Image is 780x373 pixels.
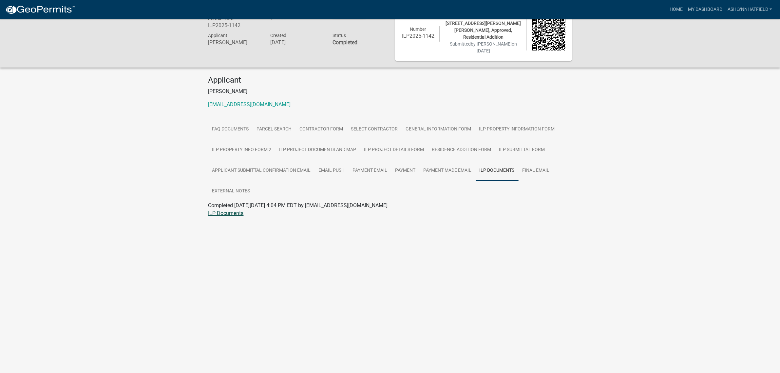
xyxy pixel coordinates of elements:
[495,140,549,161] a: ILP Submittal Form
[402,33,435,39] h6: ILP2025-1142
[270,33,286,38] span: Created
[208,101,291,108] a: [EMAIL_ADDRESS][DOMAIN_NAME]
[333,39,357,46] strong: Completed
[253,119,296,140] a: Parcel search
[208,88,572,95] p: [PERSON_NAME]
[519,160,554,181] a: Final Email
[208,181,254,202] a: External Notes
[532,17,565,51] img: QR code
[360,140,428,161] a: ILP Project Details Form
[402,119,475,140] a: General Information Form
[270,39,323,46] h6: [DATE]
[471,41,512,47] span: by [PERSON_NAME]
[349,160,391,181] a: Payment Email
[208,210,244,216] a: ILP Documents
[208,119,253,140] a: FAQ Documents
[208,140,276,161] a: ILP Property Info Form 2
[410,27,426,32] span: Number
[347,119,402,140] a: Select contractor
[208,22,261,29] h6: ILP2025-1142
[725,3,775,16] a: ASHLYNNHATFIELD
[208,39,261,46] h6: [PERSON_NAME]
[208,160,315,181] a: Applicant Submittal Confirmation Email
[476,160,519,181] a: ILP Documents
[208,202,388,208] span: Completed [DATE][DATE] 4:04 PM EDT by [EMAIL_ADDRESS][DOMAIN_NAME]
[276,140,360,161] a: ILP Project Documents and Map
[450,41,517,53] span: Submitted on [DATE]
[475,119,559,140] a: ILP Property Information Form
[296,119,347,140] a: Contractor Form
[391,160,420,181] a: Payment
[685,3,725,16] a: My Dashboard
[208,33,228,38] span: Applicant
[333,33,346,38] span: Status
[420,160,476,181] a: Payment Made Email
[208,75,572,85] h4: Applicant
[428,140,495,161] a: Residence Addition Form
[667,3,685,16] a: Home
[315,160,349,181] a: Email Push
